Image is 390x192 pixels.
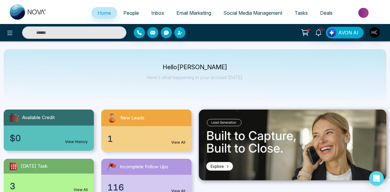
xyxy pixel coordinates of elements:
[369,171,384,186] div: Open Intercom Messenger
[98,110,195,151] a: New Leads1View All
[314,7,339,19] a: Deals
[106,161,117,172] img: followUps.svg
[98,10,111,16] span: Home
[123,10,139,16] span: People
[9,161,18,171] img: todayTask.svg
[320,10,333,16] span: Deals
[151,10,164,16] span: Inbox
[10,132,21,145] span: $0
[147,75,243,80] p: Here's what happening in your account [DATE].
[147,65,243,70] p: Hello [PERSON_NAME]
[311,27,326,38] a: 10+
[319,27,324,32] span: 10+
[10,4,47,20] img: Nova CRM Logo
[327,28,336,37] img: Lead Flow
[91,7,117,19] a: Home
[171,140,185,145] a: View All
[120,114,145,122] span: New Leads
[338,29,358,36] span: AVON AI
[223,10,282,16] span: Social Media Management
[117,7,145,19] a: People
[107,132,113,145] span: 1
[106,112,118,124] img: newLeads.svg
[9,112,20,123] img: availableCredit.svg
[326,27,364,38] button: AVON AI
[369,27,380,38] img: User Avatar
[22,114,55,121] span: Available Credit
[145,7,170,19] a: Inbox
[170,7,217,19] a: Email Marketing
[342,6,386,20] img: Market-place.gif
[65,139,88,145] a: View History
[21,163,48,170] span: [DATE] Task
[288,7,314,19] a: Tasks
[217,7,288,19] a: Social Media Management
[295,10,308,16] span: Tasks
[120,163,168,170] span: Incomplete Follow Ups
[199,110,387,180] img: .
[176,10,211,16] span: Email Marketing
